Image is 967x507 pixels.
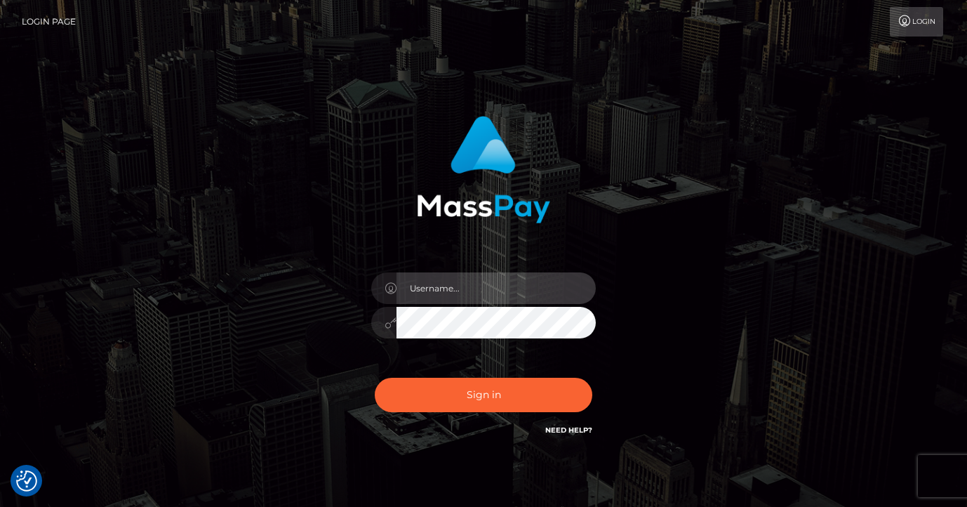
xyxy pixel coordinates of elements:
[16,470,37,492] button: Consent Preferences
[22,7,76,37] a: Login Page
[375,378,592,412] button: Sign in
[417,116,550,223] img: MassPay Login
[16,470,37,492] img: Revisit consent button
[545,426,592,435] a: Need Help?
[396,272,596,304] input: Username...
[890,7,943,37] a: Login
